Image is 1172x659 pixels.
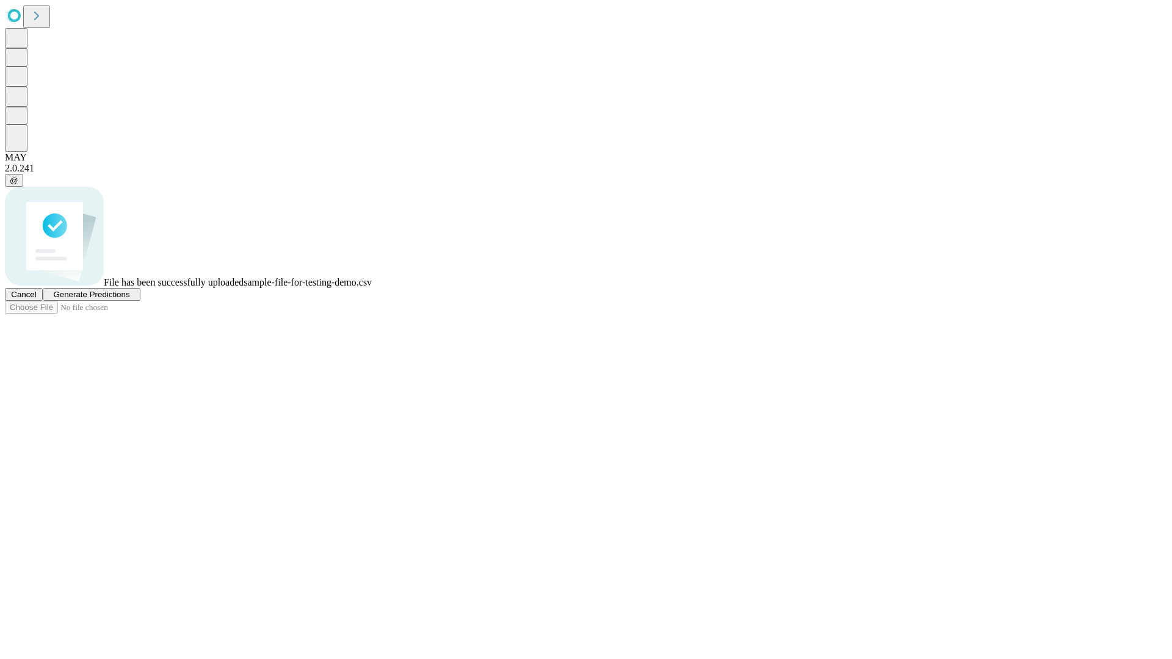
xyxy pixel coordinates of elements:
button: Cancel [5,288,43,301]
span: File has been successfully uploaded [104,277,244,287]
span: Generate Predictions [53,290,129,299]
span: sample-file-for-testing-demo.csv [244,277,372,287]
span: Cancel [11,290,37,299]
button: @ [5,174,23,187]
div: 2.0.241 [5,163,1167,174]
button: Generate Predictions [43,288,140,301]
span: @ [10,176,18,185]
div: MAY [5,152,1167,163]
